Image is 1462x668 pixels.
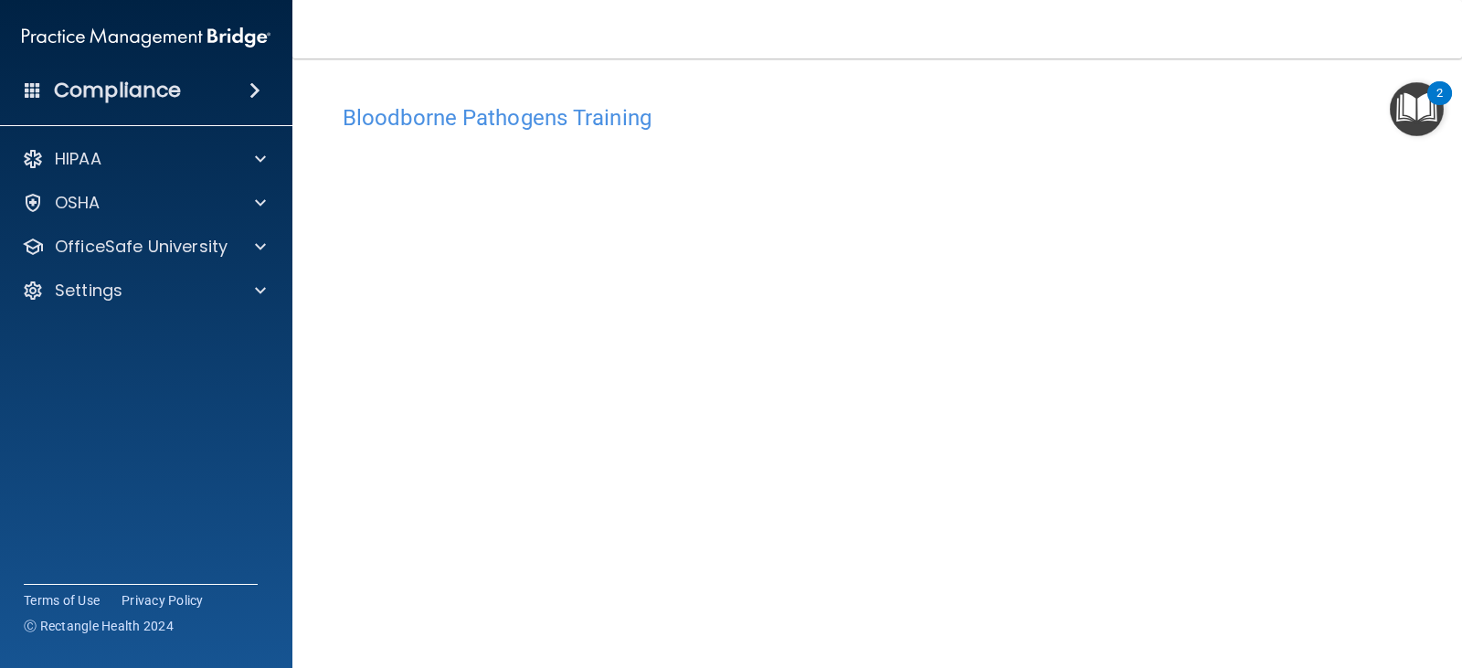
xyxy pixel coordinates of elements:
[55,236,228,258] p: OfficeSafe University
[343,106,1412,130] h4: Bloodborne Pathogens Training
[122,591,204,610] a: Privacy Policy
[55,148,101,170] p: HIPAA
[24,591,100,610] a: Terms of Use
[24,617,174,635] span: Ⓒ Rectangle Health 2024
[1390,82,1444,136] button: Open Resource Center, 2 new notifications
[22,19,270,56] img: PMB logo
[54,78,181,103] h4: Compliance
[1436,93,1443,117] div: 2
[22,236,266,258] a: OfficeSafe University
[22,148,266,170] a: HIPAA
[22,280,266,302] a: Settings
[55,192,101,214] p: OSHA
[22,192,266,214] a: OSHA
[55,280,122,302] p: Settings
